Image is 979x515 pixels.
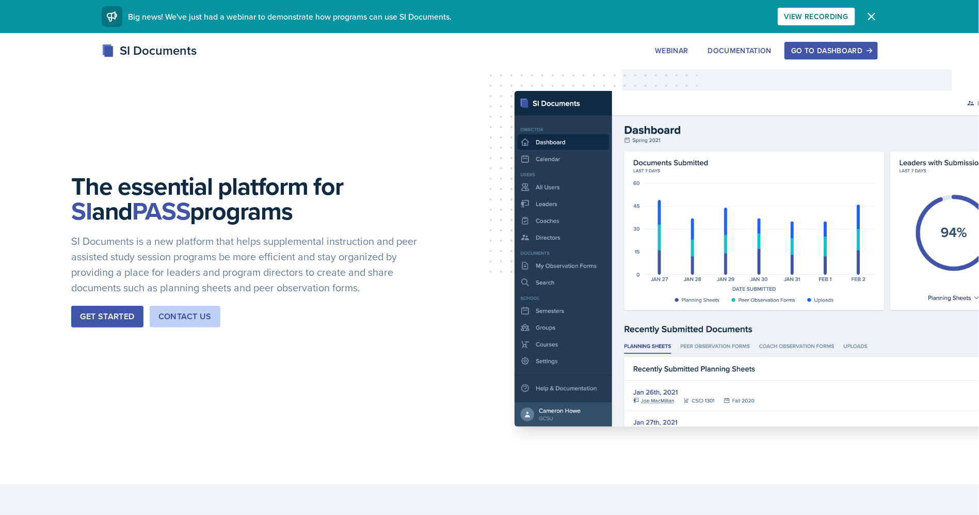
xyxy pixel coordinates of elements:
[778,8,855,25] button: View Recording
[655,46,688,55] div: Webinar
[80,310,134,323] div: Get Started
[791,46,871,55] div: Go to Dashboard
[102,41,197,60] div: SI Documents
[71,306,143,327] button: Get Started
[784,42,877,59] button: Go to Dashboard
[158,310,212,323] div: Contact Us
[701,42,779,59] button: Documentation
[150,306,220,327] button: Contact Us
[708,46,772,55] div: Documentation
[129,11,452,22] span: Big news! We've just had a webinar to demonstrate how programs can use SI Documents.
[648,42,695,59] button: Webinar
[784,12,848,21] div: View Recording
